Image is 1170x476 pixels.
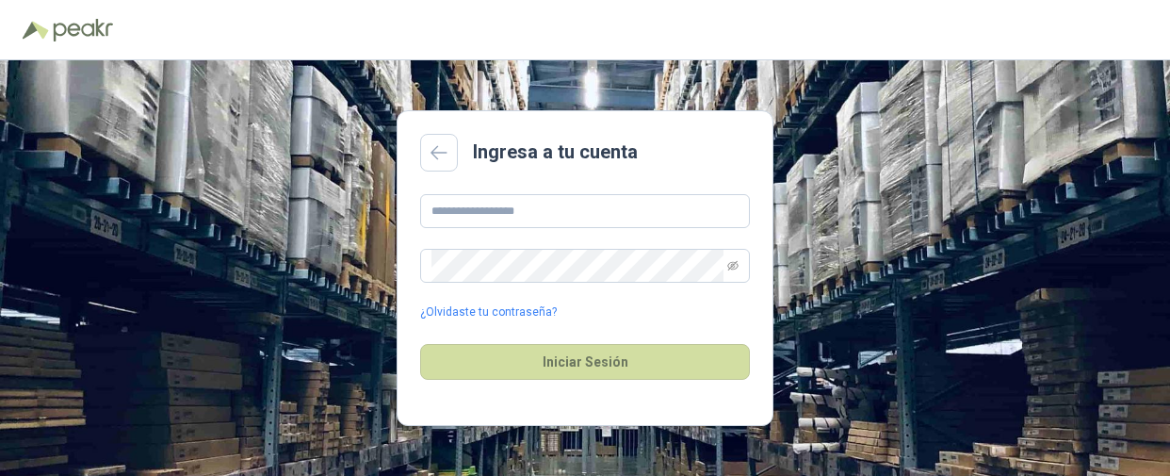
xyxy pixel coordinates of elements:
img: Logo [23,21,49,40]
a: ¿Olvidaste tu contraseña? [420,304,557,321]
img: Peakr [53,19,113,41]
h2: Ingresa a tu cuenta [473,138,638,167]
span: eye-invisible [727,260,739,271]
button: Iniciar Sesión [420,344,750,380]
